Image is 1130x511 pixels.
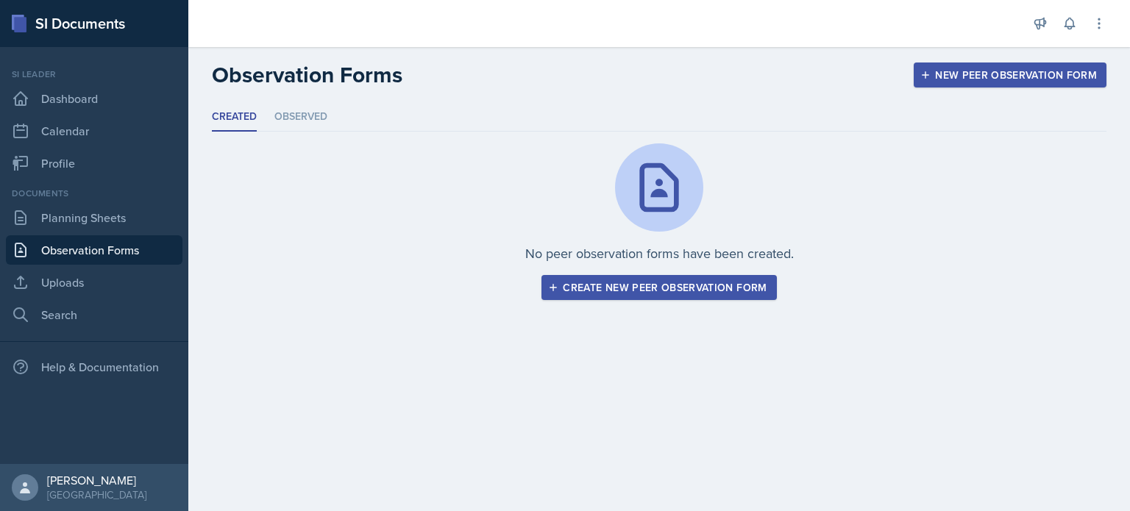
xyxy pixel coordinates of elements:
div: New Peer Observation Form [923,69,1097,81]
a: Planning Sheets [6,203,182,232]
div: Documents [6,187,182,200]
li: Created [212,103,257,132]
a: Calendar [6,116,182,146]
button: Create new peer observation form [541,275,776,300]
div: Si leader [6,68,182,81]
a: Dashboard [6,84,182,113]
div: [PERSON_NAME] [47,473,146,487]
p: No peer observation forms have been created. [525,243,794,263]
h2: Observation Forms [212,62,402,88]
a: Search [6,300,182,329]
div: [GEOGRAPHIC_DATA] [47,487,146,502]
li: Observed [274,103,327,132]
div: Help & Documentation [6,352,182,382]
a: Uploads [6,268,182,297]
a: Observation Forms [6,235,182,265]
div: Create new peer observation form [551,282,767,293]
a: Profile [6,149,182,178]
button: New Peer Observation Form [914,62,1106,87]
